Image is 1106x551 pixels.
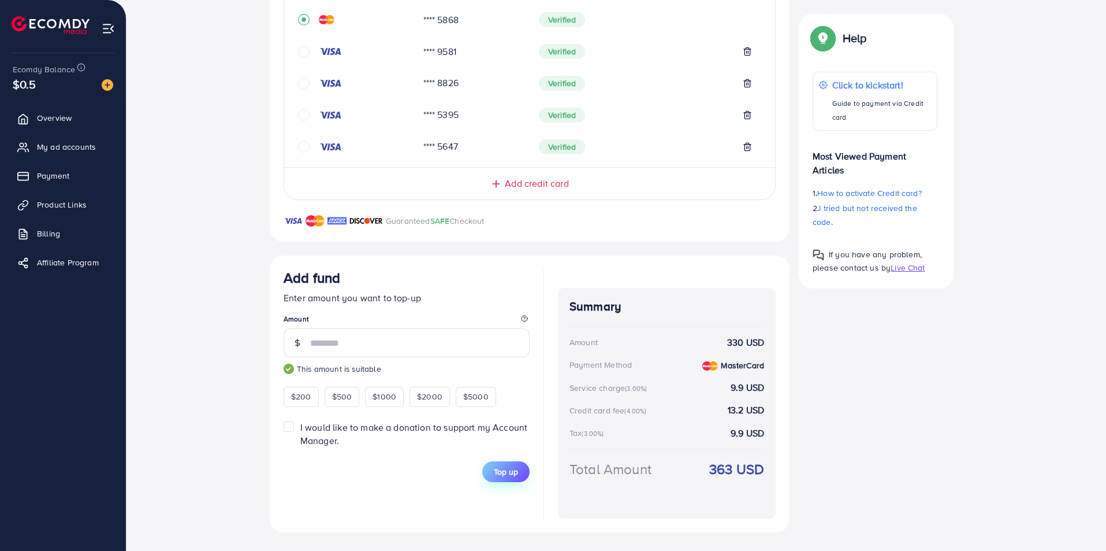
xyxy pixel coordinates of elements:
strong: 363 USD [709,459,764,479]
p: 1. [813,186,937,200]
span: Verified [539,108,585,123]
small: (3.00%) [582,429,604,438]
span: Live Chat [891,262,925,273]
span: I would like to make a donation to support my Account Manager. [300,421,527,447]
strong: 13.2 USD [728,404,764,417]
h3: Add fund [284,269,340,286]
h4: Summary [569,299,764,314]
small: This amount is suitable [284,363,530,375]
span: Verified [539,44,585,59]
p: Help [843,31,867,45]
p: Enter amount you want to top-up [284,291,530,305]
a: Product Links [9,193,117,216]
p: 2. [813,201,937,229]
img: brand [327,214,347,228]
span: $1000 [373,391,396,402]
span: Payment [37,170,69,182]
a: Overview [9,106,117,130]
img: credit [319,15,334,24]
span: $200 [291,391,311,402]
span: Top up [494,466,518,478]
small: (3.00%) [625,384,647,393]
p: Click to kickstart! [832,78,931,92]
span: SAFE [430,215,450,227]
svg: circle [298,46,310,57]
a: Billing [9,222,117,245]
p: Guaranteed Checkout [386,214,485,228]
small: (4.00%) [624,406,646,416]
strong: 330 USD [727,336,764,349]
span: $0.5 [13,76,36,93]
span: Verified [539,12,585,27]
span: If you have any problem, please contact us by [813,249,922,273]
span: My ad accounts [37,141,96,153]
span: I tried but not received the code. [813,202,917,228]
svg: circle [298,141,310,153]
img: menu [102,22,115,35]
strong: 9.9 USD [731,427,764,440]
span: Add credit card [505,177,568,190]
span: How to activate Credit card? [817,187,921,199]
img: logo [12,16,90,34]
img: credit [702,361,718,371]
span: Verified [539,76,585,91]
img: Popup guide [813,249,824,261]
a: Affiliate Program [9,251,117,274]
img: image [102,79,113,91]
svg: record circle [298,14,310,25]
img: credit [319,79,342,88]
div: Amount [569,336,598,348]
span: Product Links [37,199,87,210]
span: Ecomdy Balance [13,64,75,75]
a: My ad accounts [9,135,117,158]
span: Affiliate Program [37,257,99,268]
svg: circle [298,109,310,121]
div: Tax [569,427,608,439]
p: Guide to payment via Credit card [832,97,931,124]
span: $5000 [463,391,489,402]
img: brand [284,214,303,228]
img: guide [284,364,294,374]
img: brand [306,214,325,228]
div: Total Amount [569,459,651,479]
img: credit [319,142,342,151]
span: Overview [37,112,72,124]
svg: circle [298,77,310,89]
div: Service charge [569,382,650,394]
span: Verified [539,139,585,154]
img: credit [319,47,342,56]
img: brand [349,214,383,228]
legend: Amount [284,314,530,328]
iframe: Chat [1057,499,1097,542]
strong: MasterCard [721,360,764,371]
div: Credit card fee [569,405,650,416]
a: Payment [9,164,117,187]
span: $500 [332,391,352,402]
img: Popup guide [813,28,833,49]
span: $2000 [417,391,442,402]
span: Billing [37,228,60,239]
button: Top up [482,461,530,482]
p: Most Viewed Payment Articles [813,140,937,177]
div: Payment Method [569,359,632,371]
strong: 9.9 USD [731,381,764,394]
img: credit [319,110,342,120]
